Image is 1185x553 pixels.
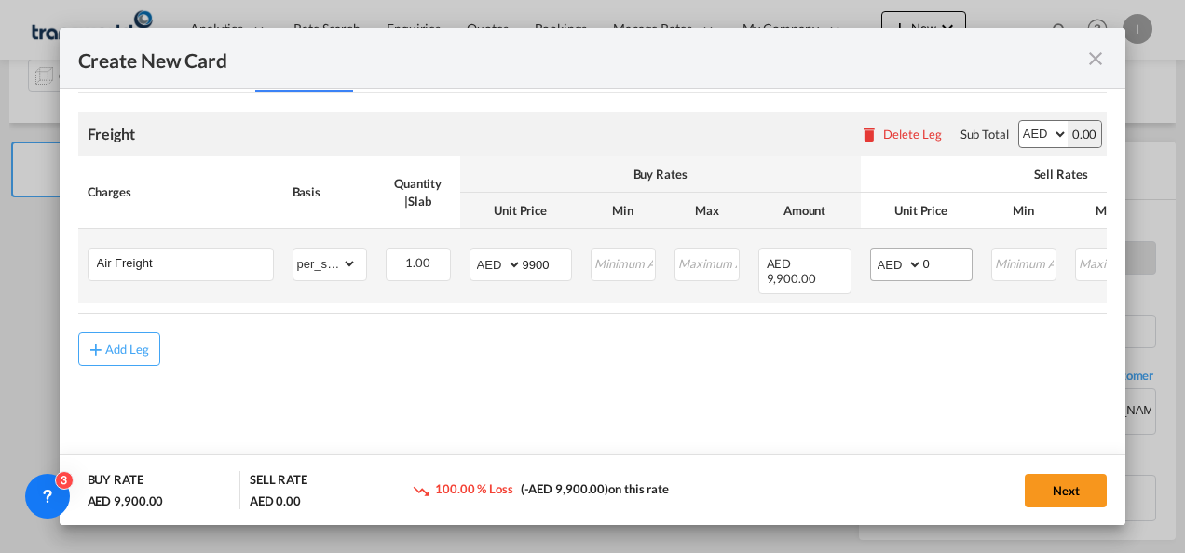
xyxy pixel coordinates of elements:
[982,193,1066,229] th: Min
[386,175,451,209] div: Quantity | Slab
[412,480,669,500] div: on this rate
[412,481,430,500] md-icon: icon-trending-down
[250,492,301,509] div: AED 0.00
[860,127,942,142] button: Delete Leg
[1077,249,1139,276] input: Maximum Amount
[87,340,105,358] md-icon: icon-plus md-link-fg s20
[960,126,1009,142] div: Sub Total
[60,28,1126,526] md-dialog: Create New Card ...
[405,255,430,270] span: 1.00
[749,193,861,229] th: Amount
[435,481,513,496] span: 100.00 % Loss
[1066,193,1150,229] th: Max
[78,47,1085,70] div: Create New Card
[250,471,307,492] div: SELL RATE
[460,193,581,229] th: Unit Price
[1084,47,1107,70] md-icon: icon-close fg-AAA8AD m-0 pointer
[993,249,1056,276] input: Minimum Amount
[676,249,739,276] input: Maximum Amount
[88,492,164,509] div: AED 9,900.00
[523,249,571,276] input: 9900
[470,166,851,182] div: Buy Rates
[883,127,942,142] div: Delete Leg
[1025,474,1107,507] button: Next
[581,193,665,229] th: Min
[521,481,609,496] span: (-AED 9,900.00)
[861,193,982,229] th: Unit Price
[78,332,160,366] button: Add Leg
[665,193,749,229] th: Max
[860,125,879,143] md-icon: icon-delete
[592,249,655,276] input: Minimum Amount
[88,124,135,144] div: Freight
[767,271,816,286] span: 9,900.00
[105,344,150,355] div: Add Leg
[293,183,367,200] div: Basis
[88,471,143,492] div: BUY RATE
[88,183,274,200] div: Charges
[293,249,357,278] select: per_shipment
[1068,121,1102,147] div: 0.00
[97,249,273,276] input: Charge Name
[767,256,795,271] span: AED
[923,249,972,276] input: 0
[89,249,273,276] md-input-container: Air Freight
